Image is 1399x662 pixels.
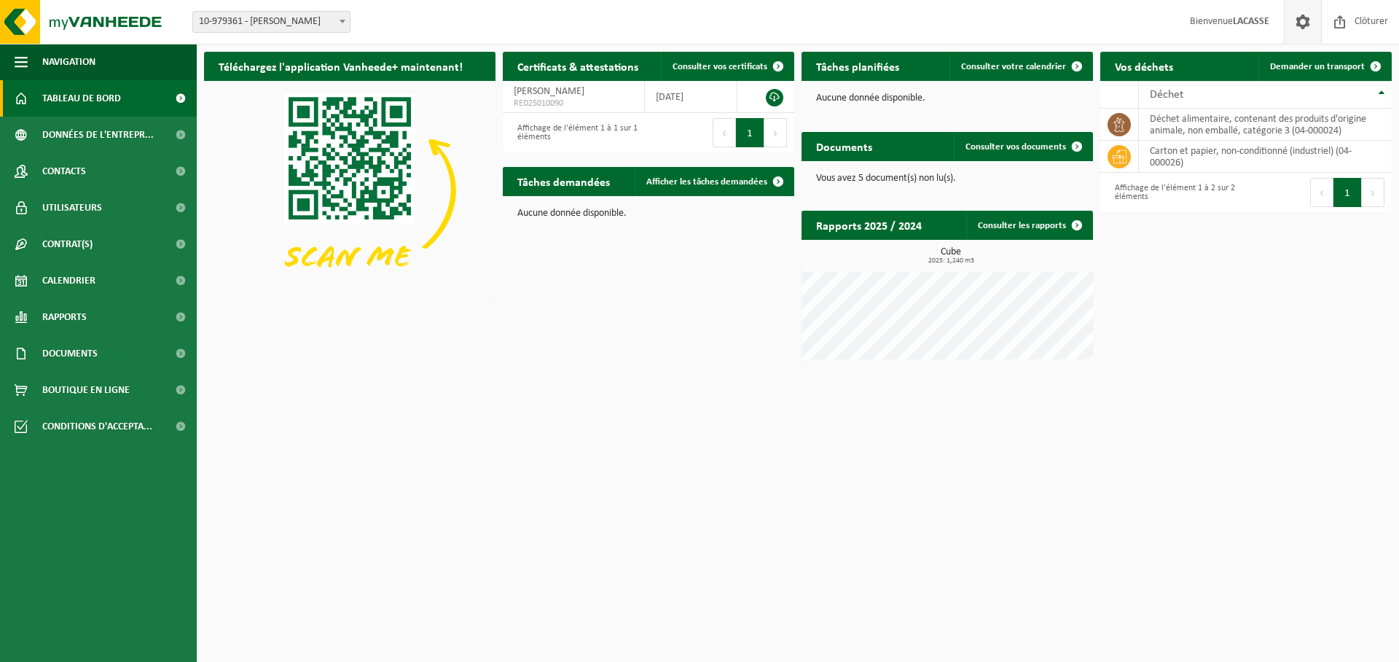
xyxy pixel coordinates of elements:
td: carton et papier, non-conditionné (industriel) (04-000026) [1139,141,1392,173]
strong: LACASSE [1233,16,1269,27]
span: 2025: 1,240 m3 [809,257,1093,265]
button: Previous [1310,178,1333,207]
span: Afficher les tâches demandées [646,177,767,187]
p: Aucune donnée disponible. [517,209,780,219]
img: Download de VHEPlus App [204,81,495,300]
span: Navigation [42,44,95,80]
span: Utilisateurs [42,190,102,226]
span: [PERSON_NAME] [514,86,584,97]
span: Contacts [42,153,86,190]
span: Déchet [1150,89,1183,101]
span: Consulter votre calendrier [961,62,1066,71]
button: 1 [736,118,764,147]
span: Contrat(s) [42,226,93,262]
h2: Tâches demandées [503,167,624,195]
span: Calendrier [42,262,95,299]
h2: Documents [802,132,887,160]
h2: Tâches planifiées [802,52,914,80]
a: Consulter vos documents [954,132,1092,161]
a: Consulter vos certificats [661,52,793,81]
td: déchet alimentaire, contenant des produits d'origine animale, non emballé, catégorie 3 (04-000024) [1139,109,1392,141]
span: Demander un transport [1270,62,1365,71]
h2: Certificats & attestations [503,52,653,80]
div: Affichage de l'élément 1 à 1 sur 1 éléments [510,117,641,149]
span: Données de l'entrepr... [42,117,154,153]
span: Rapports [42,299,87,335]
a: Afficher les tâches demandées [635,167,793,196]
div: Affichage de l'élément 1 à 2 sur 2 éléments [1108,176,1239,209]
span: RED25010090 [514,98,633,109]
button: 1 [1333,178,1362,207]
button: Next [1362,178,1384,207]
a: Consulter les rapports [966,211,1092,240]
a: Demander un transport [1258,52,1390,81]
span: Consulter vos certificats [673,62,767,71]
p: Aucune donnée disponible. [816,93,1078,104]
span: Consulter vos documents [965,142,1066,152]
span: Boutique en ligne [42,372,130,408]
span: Documents [42,335,98,372]
button: Next [764,118,787,147]
h2: Rapports 2025 / 2024 [802,211,936,239]
span: 10-979361 - JOES SRL - MARCHIN [192,11,350,33]
h2: Vos déchets [1100,52,1188,80]
td: [DATE] [645,81,737,113]
button: Previous [713,118,736,147]
span: Tableau de bord [42,80,121,117]
h3: Cube [809,247,1093,265]
h2: Téléchargez l'application Vanheede+ maintenant! [204,52,477,80]
span: Conditions d'accepta... [42,408,152,445]
p: Vous avez 5 document(s) non lu(s). [816,174,1078,184]
a: Consulter votre calendrier [949,52,1092,81]
span: 10-979361 - JOES SRL - MARCHIN [193,12,350,32]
